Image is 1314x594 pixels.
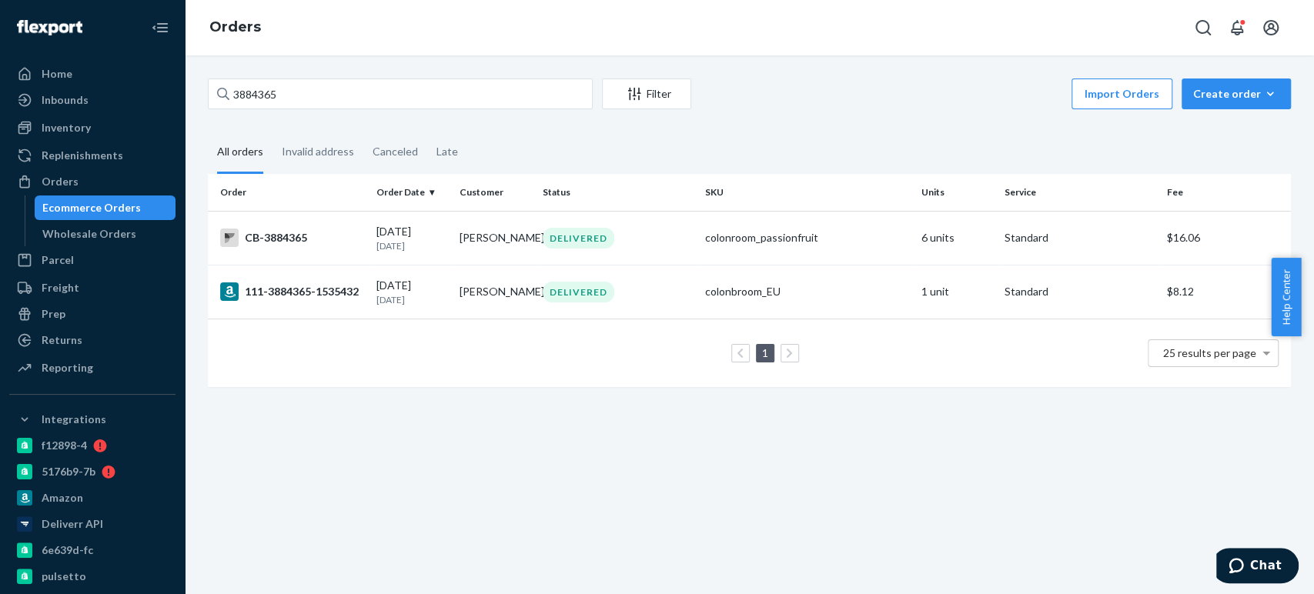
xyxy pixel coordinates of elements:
button: Open account menu [1255,12,1286,43]
a: Reporting [9,355,176,380]
th: Order Date [370,174,453,211]
div: Late [436,132,458,172]
a: Inbounds [9,88,176,112]
p: Standard [1005,230,1155,245]
div: Reporting [42,360,93,375]
div: Customer [460,185,530,199]
div: Orders [42,174,79,189]
a: 5176b9-7b [9,459,176,484]
button: Open notifications [1222,12,1252,43]
div: DELIVERED [543,228,614,249]
a: Parcel [9,248,176,272]
ol: breadcrumbs [197,5,273,50]
a: Freight [9,275,176,300]
a: Returns [9,328,176,352]
a: 6e639d-fc [9,538,176,562]
a: Orders [209,18,261,35]
p: Standard [1005,284,1155,299]
div: colonroom_passionfruit [705,230,909,245]
td: [PERSON_NAME] [453,211,537,265]
img: Flexport logo [17,20,82,35]
button: Import Orders [1072,78,1172,109]
th: Order [208,174,370,211]
div: colonbroom_EU [705,284,909,299]
th: Fee [1161,174,1291,211]
p: [DATE] [376,239,447,252]
div: pulsetto [42,569,86,584]
th: Status [537,174,699,211]
button: Open Search Box [1188,12,1219,43]
div: Invalid address [282,132,354,172]
input: Search orders [208,78,593,109]
div: Prep [42,306,65,322]
div: Wholesale Orders [42,226,136,242]
th: Units [915,174,998,211]
td: 1 unit [915,265,998,319]
div: Deliverr API [42,516,103,532]
a: Inventory [9,115,176,140]
button: Create order [1182,78,1291,109]
a: Replenishments [9,143,176,168]
button: Integrations [9,407,176,432]
p: [DATE] [376,293,447,306]
div: Amazon [42,490,83,506]
div: [DATE] [376,224,447,252]
th: Service [998,174,1161,211]
span: 25 results per page [1163,346,1256,359]
div: Inbounds [42,92,89,108]
div: Create order [1193,86,1279,102]
button: Help Center [1271,258,1301,336]
a: Home [9,62,176,86]
iframe: Opens a widget where you can chat to one of our agents [1216,548,1299,586]
div: Filter [603,86,690,102]
div: Freight [42,280,79,295]
div: CB-3884365 [220,229,364,247]
div: Parcel [42,252,74,268]
a: Amazon [9,486,176,510]
div: Replenishments [42,148,123,163]
a: Deliverr API [9,512,176,536]
button: Filter [602,78,691,109]
div: All orders [217,132,263,174]
a: Wholesale Orders [35,222,176,246]
div: Inventory [42,120,91,135]
div: f12898-4 [42,438,87,453]
div: Integrations [42,412,106,427]
a: Page 1 is your current page [759,346,771,359]
a: Ecommerce Orders [35,195,176,220]
div: 5176b9-7b [42,464,95,479]
div: Canceled [373,132,418,172]
a: Orders [9,169,176,194]
div: 111-3884365-1535432 [220,282,364,301]
td: $16.06 [1161,211,1291,265]
div: DELIVERED [543,282,614,302]
div: Home [42,66,72,82]
div: Returns [42,332,82,348]
div: [DATE] [376,278,447,306]
a: f12898-4 [9,433,176,458]
a: pulsetto [9,564,176,589]
td: [PERSON_NAME] [453,265,537,319]
div: 6e639d-fc [42,542,93,558]
a: Prep [9,302,176,326]
div: Ecommerce Orders [42,200,141,215]
th: SKU [699,174,915,211]
button: Close Navigation [145,12,176,43]
td: 6 units [915,211,998,265]
td: $8.12 [1161,265,1291,319]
